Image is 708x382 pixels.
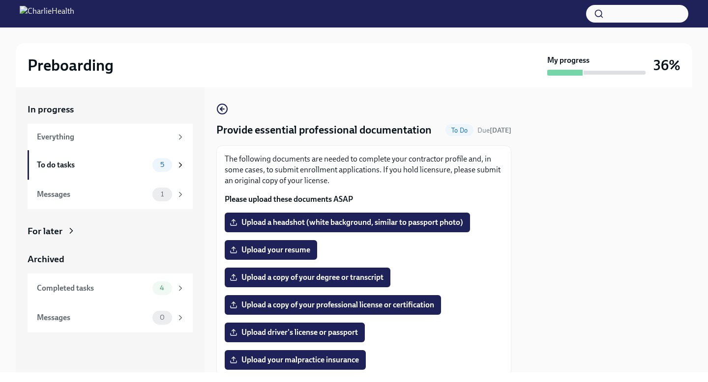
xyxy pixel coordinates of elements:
[477,126,511,135] span: October 20th, 2025 09:00
[28,273,193,303] a: Completed tasks4
[28,225,62,238] div: For later
[225,350,366,370] label: Upload your malpractice insurance
[232,327,358,337] span: Upload driver's license or passport
[20,6,74,22] img: CharlieHealth
[232,300,434,310] span: Upload a copy of your professional license or certification
[155,191,170,198] span: 1
[232,355,359,365] span: Upload your malpractice insurance
[445,127,473,134] span: To Do
[28,124,193,150] a: Everything
[225,323,365,342] label: Upload driver's license or passport
[225,240,317,260] label: Upload your resume
[28,150,193,180] a: To do tasks5
[154,161,170,168] span: 5
[28,180,193,209] a: Messages1
[37,132,172,142] div: Everything
[37,283,148,294] div: Completed tasks
[154,314,171,321] span: 0
[225,194,353,204] strong: Please upload these documents ASAP
[37,312,148,323] div: Messages
[232,273,383,282] span: Upload a copy of your degree or transcript
[547,55,590,66] strong: My progress
[154,284,170,292] span: 4
[28,253,193,266] a: Archived
[490,126,511,135] strong: [DATE]
[225,268,390,287] label: Upload a copy of your degree or transcript
[477,126,511,135] span: Due
[232,218,463,227] span: Upload a headshot (white background, similar to passport photo)
[28,55,114,75] h2: Preboarding
[225,154,503,186] p: The following documents are needed to complete your contractor profile and, in some cases, to sub...
[37,189,148,200] div: Messages
[232,245,310,255] span: Upload your resume
[216,123,432,137] h4: Provide essential professional documentation
[28,225,193,238] a: For later
[28,303,193,332] a: Messages0
[28,103,193,116] a: In progress
[37,160,148,170] div: To do tasks
[653,56,680,74] h3: 36%
[225,213,470,232] label: Upload a headshot (white background, similar to passport photo)
[225,295,441,315] label: Upload a copy of your professional license or certification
